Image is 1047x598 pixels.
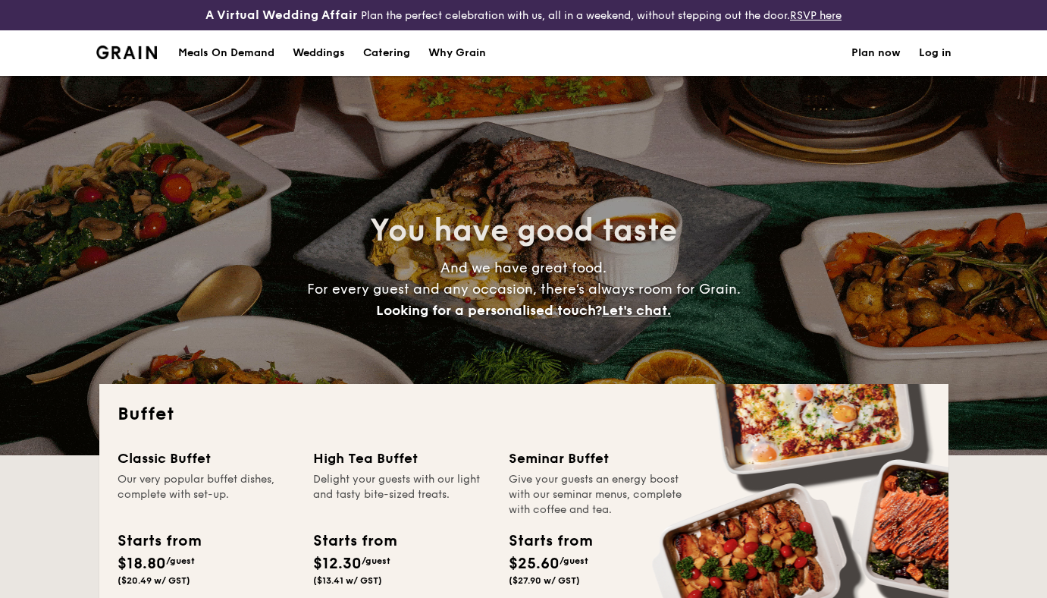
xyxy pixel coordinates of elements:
[509,530,591,552] div: Starts from
[851,30,901,76] a: Plan now
[313,448,491,469] div: High Tea Buffet
[313,472,491,518] div: Delight your guests with our light and tasty bite-sized treats.
[174,6,873,24] div: Plan the perfect celebration with us, all in a weekend, without stepping out the door.
[376,302,602,319] span: Looking for a personalised touch?
[313,555,362,573] span: $12.30
[362,556,390,566] span: /guest
[178,30,274,76] div: Meals On Demand
[313,530,396,552] div: Starts from
[169,30,284,76] a: Meals On Demand
[602,302,671,319] span: Let's chat.
[354,30,419,76] a: Catering
[560,556,588,566] span: /guest
[118,575,190,586] span: ($20.49 w/ GST)
[509,555,560,573] span: $25.60
[118,530,200,552] div: Starts from
[509,575,580,586] span: ($27.90 w/ GST)
[166,556,195,566] span: /guest
[307,260,741,319] span: And we have great food. For every guest and any occasion, there’s always room for Grain.
[363,30,410,76] h1: Catering
[428,30,486,76] div: Why Grain
[370,212,677,249] span: You have good taste
[118,555,166,573] span: $18.80
[509,448,686,469] div: Seminar Buffet
[313,575,382,586] span: ($13.41 w/ GST)
[118,472,295,518] div: Our very popular buffet dishes, complete with set-up.
[96,46,158,59] img: Grain
[118,402,930,426] h2: Buffet
[118,448,295,469] div: Classic Buffet
[919,30,951,76] a: Log in
[205,6,358,24] h4: A Virtual Wedding Affair
[293,30,345,76] div: Weddings
[790,9,842,22] a: RSVP here
[419,30,495,76] a: Why Grain
[284,30,354,76] a: Weddings
[96,46,158,59] a: Logotype
[509,472,686,518] div: Give your guests an energy boost with our seminar menus, complete with coffee and tea.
